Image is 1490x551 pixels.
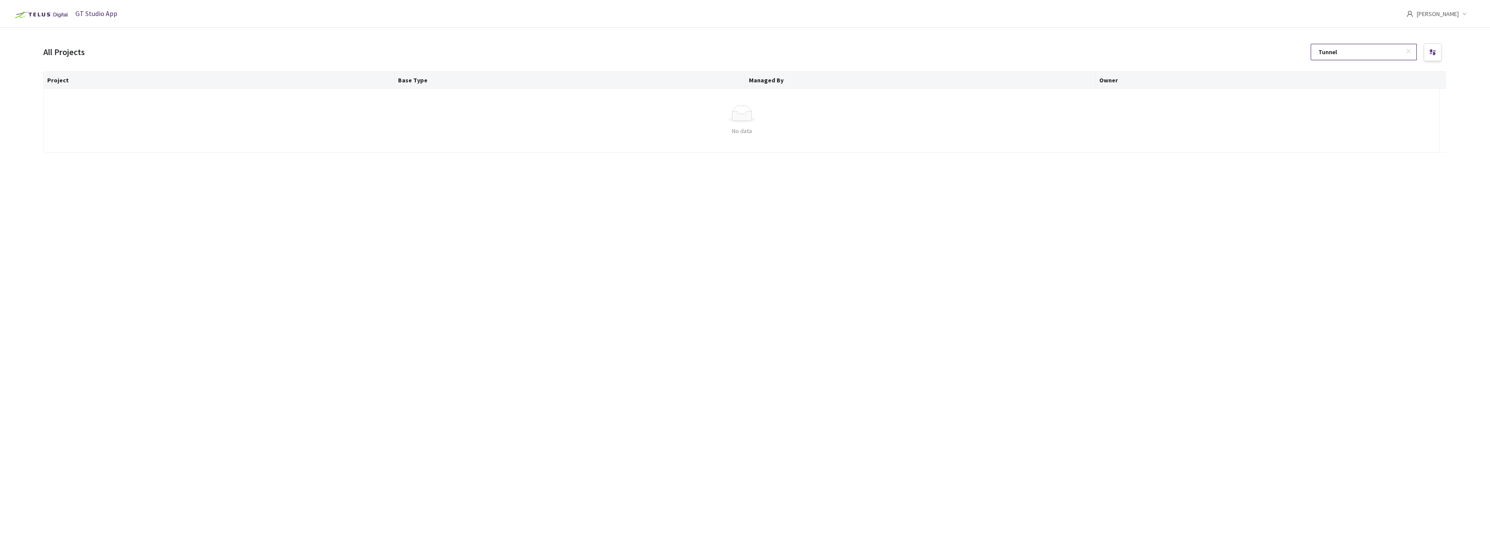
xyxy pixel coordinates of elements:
[745,72,1096,89] th: Managed By
[1462,12,1467,16] span: down
[43,46,85,59] div: All Projects
[1096,72,1447,89] th: Owner
[75,9,117,18] span: GT Studio App
[51,126,1433,136] div: No data
[1406,10,1413,17] span: user
[44,72,395,89] th: Project
[1313,44,1406,60] input: Search
[10,8,71,22] img: Telus
[395,72,745,89] th: Base Type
